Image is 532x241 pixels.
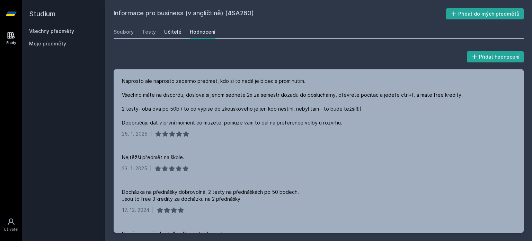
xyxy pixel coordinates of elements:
div: Nejvíc easy předmět. Kredity prakticky zadarmo [122,230,234,237]
a: Hodnocení [190,25,215,39]
a: Study [1,28,21,49]
span: Moje předměty [29,40,66,47]
div: | [150,130,152,137]
div: | [150,165,152,172]
div: 17. 12. 2024 [122,207,149,214]
a: Učitelé [164,25,181,39]
div: | [152,207,154,214]
a: Uživatel [1,214,21,235]
div: Nejtěžší předmět na škole. [122,154,184,161]
div: Hodnocení [190,28,215,35]
a: Všechny předměty [29,28,74,34]
div: Soubory [114,28,134,35]
button: Přidat do mých předmětů [446,8,524,19]
div: Study [6,40,16,45]
button: Přidat hodnocení [467,51,524,62]
div: Uživatel [4,227,18,232]
div: 25. 1. 2025 [122,130,148,137]
div: 23. 1. 2025 [122,165,147,172]
div: Testy [142,28,156,35]
h2: Informace pro business (v angličtině) (4SA260) [114,8,446,19]
div: Naprosto ale naprosto zadarmo predmet, kdo si to nedá je blbec s prominutim. Všechno máte na disc... [122,78,464,126]
a: Testy [142,25,156,39]
div: Docházka na přednášky dobrovolná, 2 testy na přednáškách po 50 bodech. Jsou to free 3 kredity za ... [122,189,300,203]
div: Učitelé [164,28,181,35]
a: Soubory [114,25,134,39]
